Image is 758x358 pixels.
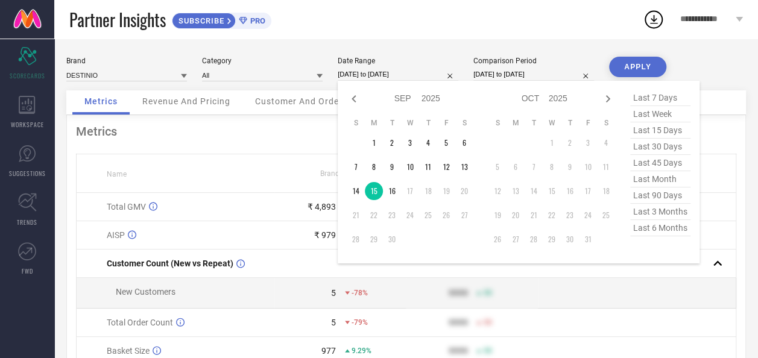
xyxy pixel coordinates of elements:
td: Fri Oct 24 2025 [579,206,597,224]
div: Brand [66,57,187,65]
td: Sat Oct 25 2025 [597,206,615,224]
div: Date Range [338,57,458,65]
span: last 3 months [630,204,690,220]
span: last week [630,106,690,122]
span: last 45 days [630,155,690,171]
td: Fri Oct 10 2025 [579,158,597,176]
td: Thu Oct 30 2025 [561,230,579,248]
span: Basket Size [107,346,150,356]
span: SUBSCRIBE [172,16,227,25]
td: Fri Sep 19 2025 [437,182,455,200]
div: Category [202,57,323,65]
td: Sun Sep 28 2025 [347,230,365,248]
div: 9999 [448,288,467,298]
td: Sat Oct 11 2025 [597,158,615,176]
td: Tue Sep 23 2025 [383,206,401,224]
div: 977 [321,346,336,356]
td: Mon Sep 15 2025 [365,182,383,200]
td: Wed Oct 29 2025 [543,230,561,248]
span: FWD [22,266,33,275]
td: Mon Oct 20 2025 [507,206,525,224]
th: Tuesday [525,118,543,128]
th: Sunday [347,118,365,128]
span: Customer Count (New vs Repeat) [107,259,233,268]
div: 9999 [448,346,467,356]
th: Friday [579,118,597,128]
span: 9.29% [352,347,371,355]
input: Select comparison period [473,68,594,81]
td: Thu Oct 23 2025 [561,206,579,224]
td: Wed Oct 08 2025 [543,158,561,176]
td: Thu Oct 02 2025 [561,134,579,152]
div: Previous month [347,92,361,106]
td: Mon Sep 01 2025 [365,134,383,152]
td: Tue Sep 09 2025 [383,158,401,176]
div: 5 [331,318,336,327]
span: last 7 days [630,90,690,106]
span: last month [630,171,690,187]
td: Mon Oct 27 2025 [507,230,525,248]
th: Sunday [488,118,507,128]
td: Sat Sep 27 2025 [455,206,473,224]
td: Mon Oct 06 2025 [507,158,525,176]
th: Monday [507,118,525,128]
td: Thu Sep 11 2025 [419,158,437,176]
td: Sun Sep 07 2025 [347,158,365,176]
th: Wednesday [401,118,419,128]
td: Mon Sep 29 2025 [365,230,383,248]
td: Wed Sep 03 2025 [401,134,419,152]
th: Saturday [597,118,615,128]
div: Open download list [643,8,665,30]
th: Thursday [561,118,579,128]
span: AISP [107,230,125,240]
td: Tue Sep 30 2025 [383,230,401,248]
span: Total GMV [107,202,146,212]
td: Fri Sep 05 2025 [437,134,455,152]
td: Mon Sep 22 2025 [365,206,383,224]
td: Sun Oct 12 2025 [488,182,507,200]
td: Fri Oct 17 2025 [579,182,597,200]
span: Brand Value [320,169,360,178]
span: SUGGESTIONS [9,169,46,178]
td: Thu Sep 25 2025 [419,206,437,224]
div: Next month [601,92,615,106]
span: New Customers [116,287,175,297]
td: Wed Oct 01 2025 [543,134,561,152]
td: Sat Sep 13 2025 [455,158,473,176]
th: Tuesday [383,118,401,128]
td: Thu Sep 04 2025 [419,134,437,152]
span: -79% [352,318,368,327]
td: Tue Sep 02 2025 [383,134,401,152]
div: 9999 [448,318,467,327]
td: Thu Oct 09 2025 [561,158,579,176]
th: Monday [365,118,383,128]
span: Customer And Orders [255,96,347,106]
span: 50 [483,347,491,355]
th: Friday [437,118,455,128]
td: Wed Sep 17 2025 [401,182,419,200]
td: Wed Sep 24 2025 [401,206,419,224]
div: ₹ 979 [314,230,336,240]
span: SCORECARDS [10,71,45,80]
span: Partner Insights [69,7,166,32]
div: 5 [331,288,336,298]
span: Revenue And Pricing [142,96,230,106]
th: Wednesday [543,118,561,128]
span: WORKSPACE [11,120,44,129]
span: last 90 days [630,187,690,204]
td: Fri Sep 12 2025 [437,158,455,176]
div: Comparison Period [473,57,594,65]
th: Thursday [419,118,437,128]
span: Total Order Count [107,318,173,327]
button: APPLY [609,57,666,77]
span: -78% [352,289,368,297]
a: SUBSCRIBEPRO [172,10,271,29]
td: Sat Sep 06 2025 [455,134,473,152]
td: Mon Oct 13 2025 [507,182,525,200]
td: Sun Sep 21 2025 [347,206,365,224]
td: Sun Oct 26 2025 [488,230,507,248]
td: Tue Oct 21 2025 [525,206,543,224]
td: Thu Oct 16 2025 [561,182,579,200]
span: Metrics [84,96,118,106]
span: PRO [247,16,265,25]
